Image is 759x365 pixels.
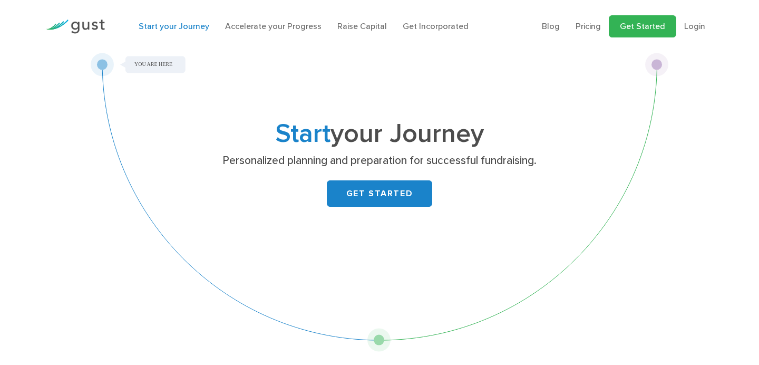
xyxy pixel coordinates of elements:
a: Raise Capital [337,21,387,31]
a: Login [684,21,705,31]
a: Pricing [576,21,601,31]
a: GET STARTED [327,180,432,207]
span: Start [276,118,330,149]
a: Start your Journey [139,21,209,31]
img: Gust Logo [46,20,105,34]
a: Blog [542,21,560,31]
h1: your Journey [171,122,588,146]
a: Get Incorporated [403,21,469,31]
a: Get Started [609,15,676,37]
p: Personalized planning and preparation for successful fundraising. [176,153,584,168]
a: Accelerate your Progress [225,21,322,31]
